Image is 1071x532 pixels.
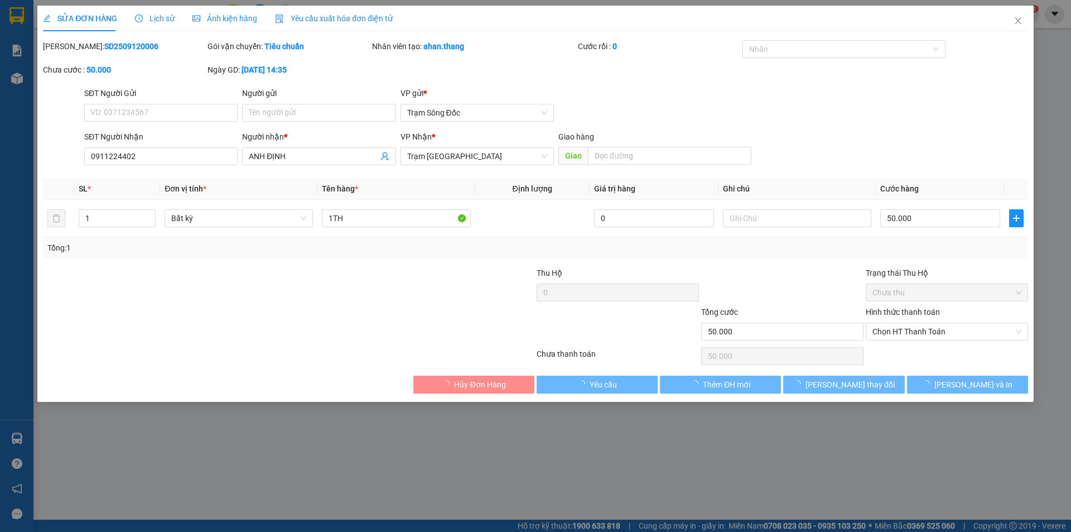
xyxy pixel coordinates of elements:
[275,15,284,23] img: icon
[442,380,454,388] span: loading
[660,376,781,394] button: Thêm ĐH mới
[588,147,751,165] input: Dọc đường
[866,267,1028,279] div: Trạng thái Thu Hộ
[701,308,738,317] span: Tổng cước
[135,15,143,22] span: clock-circle
[691,380,703,388] span: loading
[372,40,576,52] div: Nhân viên tạo:
[79,184,88,193] span: SL
[84,131,238,143] div: SĐT Người Nhận
[1010,214,1023,223] span: plus
[135,14,175,23] span: Lịch sử
[872,323,1021,340] span: Chọn HT Thanh Toán
[104,42,158,51] b: SD2509120006
[43,64,205,76] div: Chưa cước :
[558,132,594,141] span: Giao hàng
[718,178,876,200] th: Ghi chú
[208,64,370,76] div: Ngày GD:
[401,87,554,99] div: VP gửi
[322,209,470,227] input: VD: Bàn, Ghế
[793,380,805,388] span: loading
[880,184,919,193] span: Cước hàng
[594,184,635,193] span: Giá trị hàng
[907,376,1028,394] button: [PERSON_NAME] và In
[43,14,117,23] span: SỬA ĐƠN HÀNG
[407,148,547,165] span: Trạm Sài Gòn
[43,40,205,52] div: [PERSON_NAME]:
[703,378,750,391] span: Thêm ĐH mới
[1002,6,1034,37] button: Close
[275,14,393,23] span: Yêu cầu xuất hóa đơn điện tử
[171,210,306,227] span: Bất kỳ
[242,131,395,143] div: Người nhận
[264,42,304,51] b: Tiêu chuẩn
[612,42,617,51] b: 0
[590,378,617,391] span: Yêu cầu
[577,380,590,388] span: loading
[165,184,206,193] span: Đơn vị tính
[47,242,413,254] div: Tổng: 1
[922,380,934,388] span: loading
[86,65,111,74] b: 50.000
[513,184,552,193] span: Định lượng
[454,378,505,391] span: Hủy Đơn Hàng
[242,87,395,99] div: Người gửi
[805,378,895,391] span: [PERSON_NAME] thay đổi
[43,15,51,22] span: edit
[242,65,287,74] b: [DATE] 14:35
[413,376,534,394] button: Hủy Đơn Hàng
[934,378,1012,391] span: [PERSON_NAME] và In
[723,209,871,227] input: Ghi Chú
[578,40,740,52] div: Cước rồi :
[423,42,464,51] b: ahan.thang
[866,308,940,317] label: Hình thức thanh toán
[192,15,200,22] span: picture
[1009,209,1024,227] button: plus
[208,40,370,52] div: Gói vận chuyển:
[537,376,658,394] button: Yêu cầu
[537,269,562,277] span: Thu Hộ
[322,184,358,193] span: Tên hàng
[192,14,257,23] span: Ảnh kiện hàng
[535,348,700,367] div: Chưa thanh toán
[47,209,65,227] button: delete
[84,87,238,99] div: SĐT Người Gửi
[783,376,904,394] button: [PERSON_NAME] thay đổi
[558,147,588,165] span: Giao
[1014,16,1022,25] span: close
[380,152,389,161] span: user-add
[401,132,432,141] span: VP Nhận
[407,104,547,121] span: Trạm Sông Đốc
[872,284,1021,301] span: Chưa thu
